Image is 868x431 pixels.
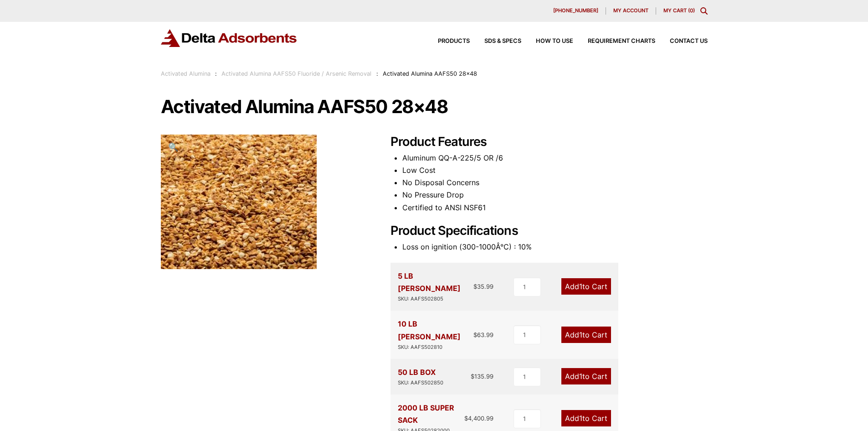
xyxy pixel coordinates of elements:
[398,318,474,351] div: 10 LB [PERSON_NAME]
[521,38,573,44] a: How to Use
[383,70,477,77] span: Activated Alumina AAFS50 28×48
[402,164,708,177] li: Low Cost
[561,410,611,426] a: Add1to Cart
[561,368,611,384] a: Add1to Cart
[613,8,648,13] span: My account
[484,38,521,44] span: SDS & SPECS
[398,343,474,352] div: SKU: AAFS502810
[690,7,693,14] span: 0
[402,189,708,201] li: No Pressure Drop
[670,38,708,44] span: Contact Us
[546,7,606,15] a: [PHONE_NUMBER]
[588,38,655,44] span: Requirement Charts
[161,135,186,160] a: View full-screen image gallery
[423,38,470,44] a: Products
[573,38,655,44] a: Requirement Charts
[655,38,708,44] a: Contact Us
[606,7,656,15] a: My account
[398,270,474,303] div: 5 LB [PERSON_NAME]
[168,142,179,152] span: 🔍
[579,414,582,423] span: 1
[161,135,317,269] img: Activated Alumina AAFS50 28x48
[561,278,611,295] a: Add1to Cart
[402,241,708,253] li: Loss on ignition (300-1000Â°C) : 10%
[579,282,582,291] span: 1
[536,38,573,44] span: How to Use
[390,135,708,150] h2: Product Features
[221,70,371,77] a: Activated Alumina AAFS50 Fluoride / Arsenic Removal
[398,295,474,303] div: SKU: AAFS502805
[215,70,217,77] span: :
[700,7,708,15] div: Toggle Modal Content
[402,152,708,164] li: Aluminum QQ-A-225/5 OR /6
[398,379,443,387] div: SKU: AAFS502850
[402,202,708,214] li: Certified to ANSI NSF61
[553,8,598,13] span: [PHONE_NUMBER]
[464,415,468,422] span: $
[473,283,493,290] bdi: 35.99
[579,372,582,381] span: 1
[161,97,708,116] h1: Activated Alumina AAFS50 28×48
[473,331,477,338] span: $
[579,330,582,339] span: 1
[471,373,474,380] span: $
[471,373,493,380] bdi: 135.99
[473,283,477,290] span: $
[663,7,695,14] a: My Cart (0)
[438,38,470,44] span: Products
[398,366,443,387] div: 50 LB BOX
[390,223,708,239] h2: Product Specifications
[473,331,493,338] bdi: 63.99
[402,177,708,189] li: No Disposal Concerns
[161,29,298,47] img: Delta Adsorbents
[470,38,521,44] a: SDS & SPECS
[561,327,611,343] a: Add1to Cart
[161,70,211,77] a: Activated Alumina
[376,70,378,77] span: :
[464,415,493,422] bdi: 4,400.99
